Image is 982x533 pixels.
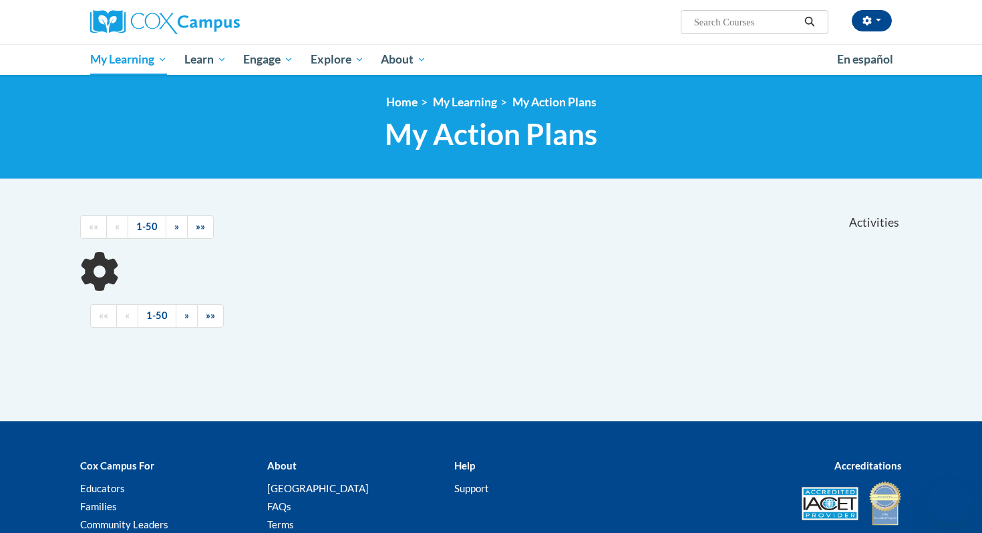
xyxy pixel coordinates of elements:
span: »» [206,310,215,321]
a: [GEOGRAPHIC_DATA] [267,482,369,494]
a: Educators [80,482,125,494]
a: End [187,215,214,239]
a: My Learning [433,95,497,109]
a: End [197,304,224,328]
span: Engage [243,51,293,68]
a: Home [386,95,418,109]
a: My Learning [81,44,176,75]
a: FAQs [267,500,291,512]
a: My Action Plans [512,95,597,109]
span: » [184,310,189,321]
a: 1-50 [128,215,166,239]
span: About [381,51,426,68]
img: Cox Campus [90,10,240,34]
span: Explore [311,51,364,68]
a: Community Leaders [80,518,168,530]
a: Engage [234,44,302,75]
a: En español [828,45,902,74]
a: Previous [106,215,128,239]
a: Explore [302,44,373,75]
span: My Learning [90,51,167,68]
span: «« [99,310,108,321]
span: Learn [184,51,226,68]
span: Activities [849,215,899,230]
button: Search [800,14,820,30]
img: IDA® Accredited [868,480,902,527]
a: Families [80,500,117,512]
a: 1-50 [138,304,176,328]
b: About [267,459,297,471]
a: Next [166,215,188,239]
span: » [174,221,179,232]
button: Account Settings [852,10,892,31]
span: My Action Plans [385,116,597,152]
iframe: Button to launch messaging window [929,479,971,522]
a: Begining [90,304,117,328]
span: En español [837,52,893,66]
a: Learn [176,44,235,75]
div: Main menu [70,44,912,75]
a: Support [454,482,489,494]
span: « [115,221,120,232]
a: Previous [116,304,138,328]
input: Search Courses [693,14,800,30]
a: Terms [267,518,294,530]
img: Accredited IACET® Provider [802,487,858,520]
span: « [125,310,130,321]
a: Next [176,304,198,328]
a: About [373,44,436,75]
b: Cox Campus For [80,459,154,471]
b: Help [454,459,475,471]
a: Cox Campus [90,10,344,34]
span: «« [89,221,98,232]
span: »» [196,221,205,232]
a: Begining [80,215,107,239]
